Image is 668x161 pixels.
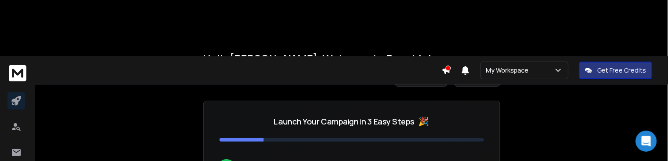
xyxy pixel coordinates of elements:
div: Open Intercom Messenger [636,131,657,152]
span: 🎉 [418,115,429,128]
p: My Workspace [486,66,532,75]
button: Get Free Credits [579,62,653,79]
p: Get Free Credits [598,66,646,75]
p: Launch Your Campaign in 3 Easy Steps [274,115,415,128]
h1: Hello [PERSON_NAME] , Welcome to ReachInbox [203,51,500,66]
